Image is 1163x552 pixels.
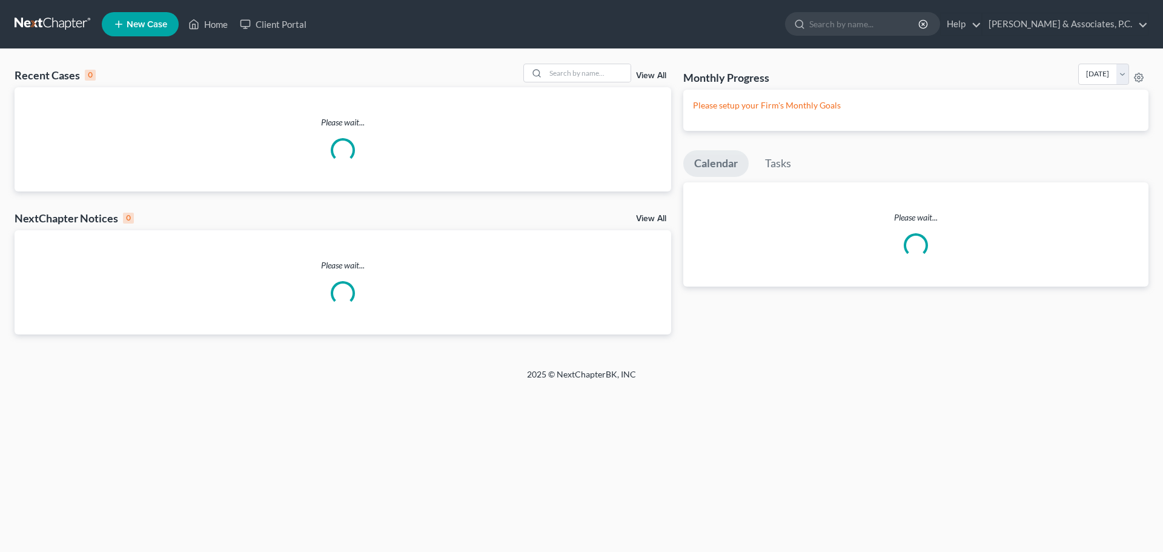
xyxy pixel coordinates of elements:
[15,211,134,225] div: NextChapter Notices
[85,70,96,81] div: 0
[754,150,802,177] a: Tasks
[15,259,671,271] p: Please wait...
[236,368,927,390] div: 2025 © NextChapterBK, INC
[15,68,96,82] div: Recent Cases
[683,70,769,85] h3: Monthly Progress
[636,71,666,80] a: View All
[123,213,134,224] div: 0
[127,20,167,29] span: New Case
[809,13,920,35] input: Search by name...
[636,214,666,223] a: View All
[234,13,313,35] a: Client Portal
[182,13,234,35] a: Home
[683,150,749,177] a: Calendar
[15,116,671,128] p: Please wait...
[941,13,981,35] a: Help
[982,13,1148,35] a: [PERSON_NAME] & Associates, P.C.
[683,211,1148,224] p: Please wait...
[546,64,631,82] input: Search by name...
[693,99,1139,111] p: Please setup your Firm's Monthly Goals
